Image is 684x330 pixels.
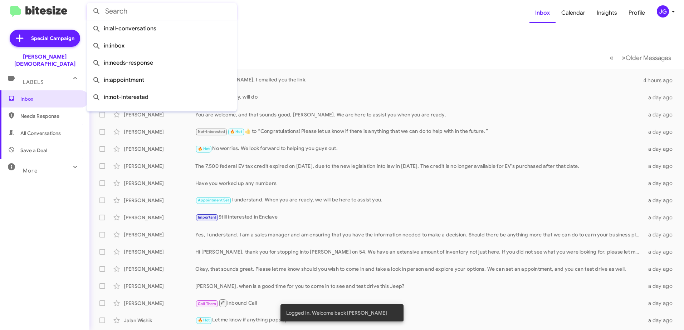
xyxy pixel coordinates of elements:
div: [PERSON_NAME] [124,197,195,204]
div: [PERSON_NAME] [124,162,195,170]
span: Not-Interested [198,129,225,134]
div: [PERSON_NAME] [124,300,195,307]
div: [PERSON_NAME], when is a good time for you to come in to see and test drive this Jeep? [195,282,644,290]
nav: Page navigation example [606,50,675,65]
div: [PERSON_NAME] [124,180,195,187]
div: jg [657,5,669,17]
div: [PERSON_NAME] [124,248,195,255]
div: a day ago [644,128,678,135]
div: a day ago [644,317,678,324]
span: in:not-interested [92,89,231,106]
span: Call Them [198,301,216,306]
div: I understand. When you are ready, we will be here to assist you. [195,196,644,204]
div: a day ago [644,282,678,290]
div: a day ago [644,214,678,221]
div: [PERSON_NAME] [124,128,195,135]
div: a day ago [644,231,678,238]
div: Still interested in Enclave [195,213,644,221]
div: [PERSON_NAME], I emailed you the link. [195,76,643,84]
span: in:inbox [92,37,231,54]
div: Okay, will do [195,93,644,101]
span: Needs Response [20,112,81,120]
div: [PERSON_NAME] [124,231,195,238]
span: Save a Deal [20,147,47,154]
div: [PERSON_NAME] [124,214,195,221]
span: Older Messages [626,54,671,62]
div: [PERSON_NAME] [124,265,195,272]
span: in:appointment [92,71,231,89]
span: 🔥 Hot [230,129,242,134]
div: [PERSON_NAME] [124,145,195,152]
span: in:needs-response [92,54,231,71]
div: Yes, I understand. I am a sales manager and am ensuring that you have the information needed to m... [195,231,644,238]
span: Appointment Set [198,198,229,202]
div: a day ago [644,180,678,187]
span: « [610,53,614,62]
div: a day ago [644,94,678,101]
div: No worries. We look forward to helping you guys out. [195,145,644,153]
div: Inbound Call [195,299,644,307]
span: 🔥 Hot [198,146,210,151]
span: All Conversations [20,130,61,137]
a: Profile [623,2,651,23]
div: Jalan Wishik [124,317,195,324]
div: a day ago [644,197,678,204]
div: 4 hours ago [643,77,678,84]
button: Next [617,50,675,65]
div: Okay, that sounds great. Please let me know should you wish to come in and take a look in person ... [195,265,644,272]
span: 🔥 Hot [198,318,210,322]
div: Let me know if anything pops up! [195,316,644,324]
div: The 7,500 federal EV tax credit expired on [DATE], due to the new legislation into law in [DATE].... [195,162,644,170]
input: Search [87,3,237,20]
span: Inbox [20,95,81,102]
div: [PERSON_NAME] [124,111,195,118]
div: a day ago [644,265,678,272]
span: in:sold-verified [92,106,231,123]
a: Insights [591,2,623,23]
span: Important [198,215,216,220]
div: [PERSON_NAME] [124,282,195,290]
div: Hi [PERSON_NAME], thank you for stopping into [PERSON_NAME] on 54. We have an extensive amount of... [195,248,644,255]
div: a day ago [644,111,678,118]
a: Calendar [556,2,591,23]
div: You are welcome, and that sounds good, [PERSON_NAME]. We are here to assist you when you are ready. [195,111,644,118]
button: Previous [605,50,618,65]
span: in:all-conversations [92,20,231,37]
a: Special Campaign [10,30,80,47]
button: jg [651,5,676,17]
span: Special Campaign [31,35,74,42]
a: Inbox [529,2,556,23]
div: ​👍​ to “ Congratulations! Please let us know if there is anything that we can do to help with in ... [195,127,644,136]
span: » [622,53,626,62]
div: a day ago [644,300,678,307]
div: a day ago [644,145,678,152]
div: Have you worked up any numbers [195,180,644,187]
span: Labels [23,79,44,85]
div: a day ago [644,248,678,255]
span: Logged In. Welcome back [PERSON_NAME] [286,309,387,316]
span: More [23,167,38,174]
div: a day ago [644,162,678,170]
